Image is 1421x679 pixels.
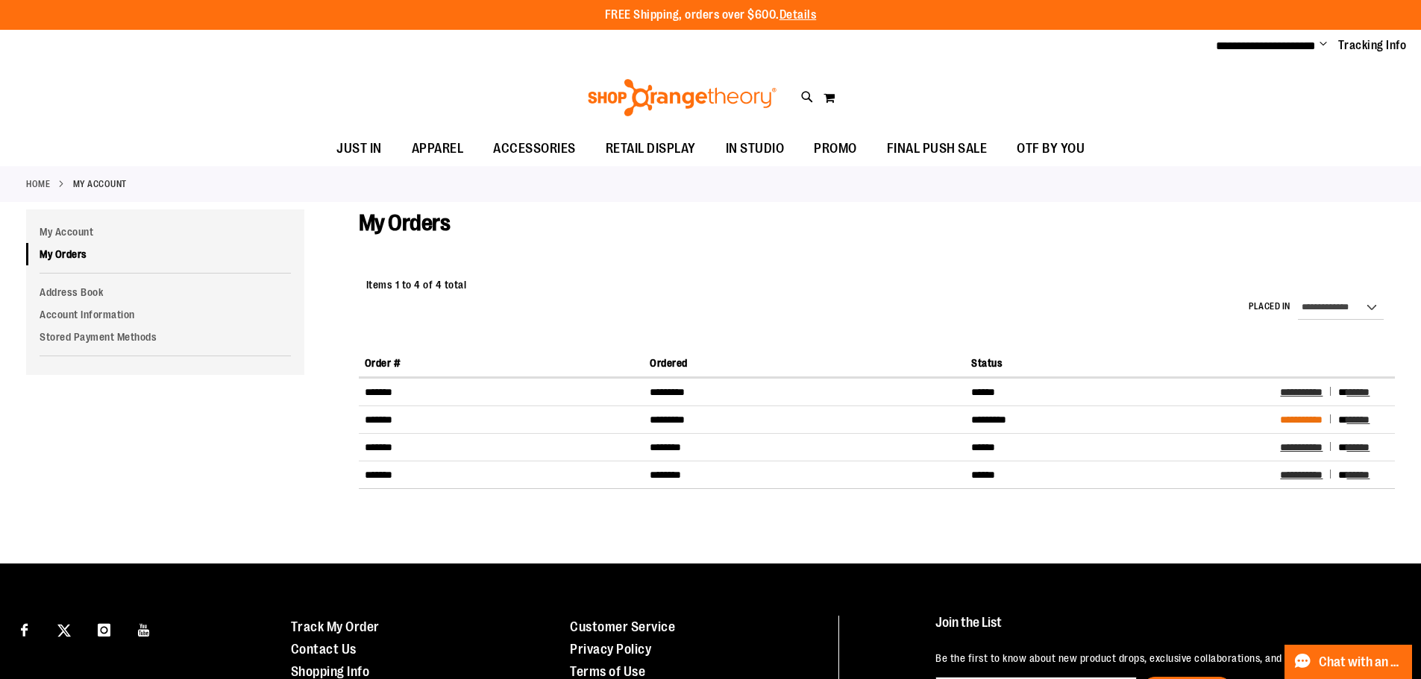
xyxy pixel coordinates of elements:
span: My Orders [359,210,451,236]
th: Order # [359,350,644,377]
img: Twitter [57,624,71,637]
strong: My Account [73,177,127,191]
a: Customer Service [570,619,675,634]
a: Visit our Youtube page [131,616,157,642]
a: Shopping Info [291,664,370,679]
a: Stored Payment Methods [26,326,304,348]
span: OTF BY YOU [1017,132,1085,165]
a: RETAIL DISPLAY [591,132,711,166]
a: FINAL PUSH SALE [872,132,1003,166]
span: IN STUDIO [726,132,785,165]
a: Home [26,177,50,191]
span: RETAIL DISPLAY [606,132,696,165]
button: Chat with an Expert [1284,645,1413,679]
a: Contact Us [291,642,357,657]
a: ACCESSORIES [478,132,591,166]
a: Account Information [26,303,304,326]
a: Visit our Facebook page [11,616,37,642]
button: Account menu [1320,38,1327,53]
label: Placed in [1249,300,1290,313]
span: JUST IN [336,132,382,165]
th: Status [965,350,1274,377]
a: Visit our Instagram page [91,616,117,642]
a: JUST IN [321,132,397,166]
a: My Account [26,221,304,243]
span: ACCESSORIES [493,132,576,165]
img: Shop Orangetheory [586,79,779,116]
span: PROMO [814,132,857,165]
a: Address Book [26,281,304,303]
th: Ordered [644,350,965,377]
a: IN STUDIO [711,132,800,166]
a: Tracking Info [1338,37,1407,54]
span: Items 1 to 4 of 4 total [366,279,467,291]
a: Terms of Use [570,664,645,679]
a: My Orders [26,243,304,265]
p: Be the first to know about new product drops, exclusive collaborations, and shopping events! [935,651,1387,666]
span: FINAL PUSH SALE [887,132,988,165]
h4: Join the List [935,616,1387,643]
a: Visit our X page [51,616,78,642]
a: Privacy Policy [570,642,651,657]
span: Chat with an Expert [1319,655,1403,669]
a: PROMO [799,132,872,166]
p: FREE Shipping, orders over $600. [605,7,817,24]
a: OTF BY YOU [1002,132,1100,166]
span: APPAREL [412,132,464,165]
a: APPAREL [397,132,479,166]
a: Details [779,8,817,22]
a: Track My Order [291,619,380,634]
